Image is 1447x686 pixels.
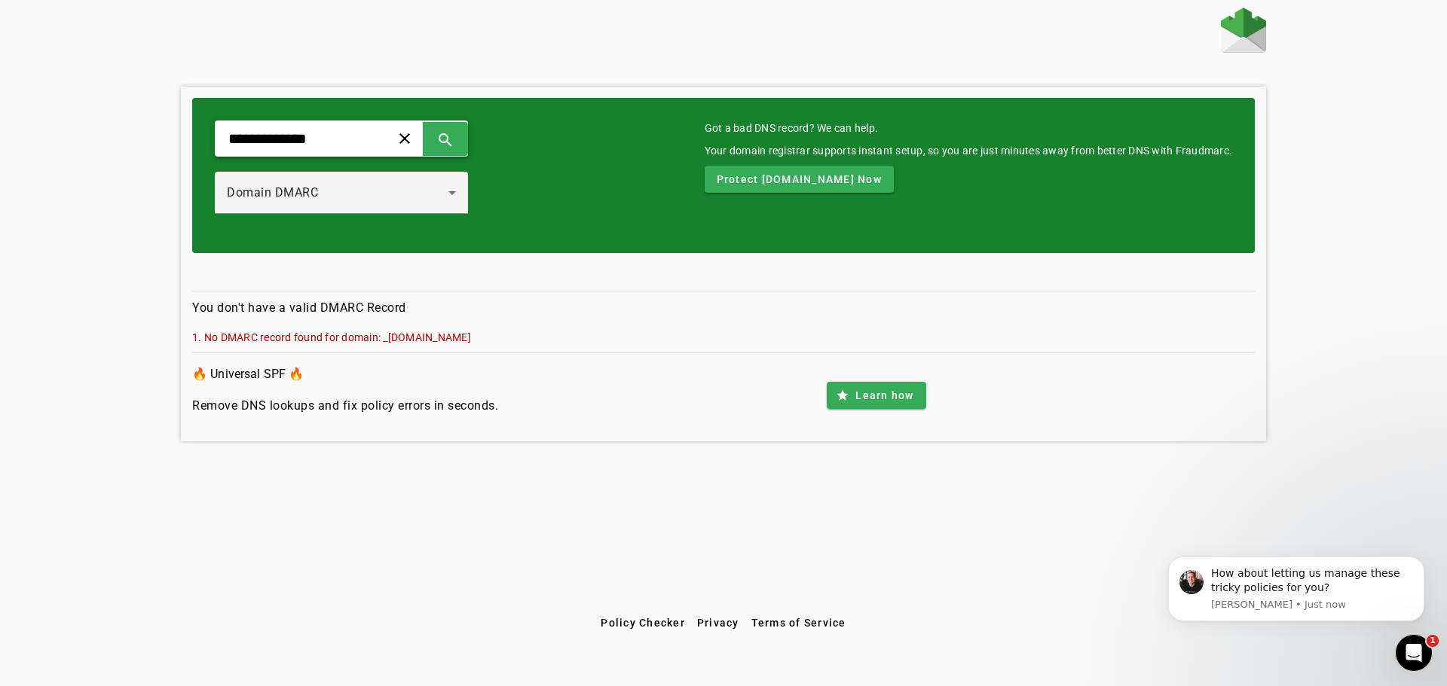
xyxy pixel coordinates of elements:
[1427,635,1439,647] span: 1
[192,397,498,415] h4: Remove DNS lookups and fix policy errors in seconds.
[1221,8,1266,53] img: Fraudmarc Logo
[705,143,1233,158] div: Your domain registrar supports instant setup, so you are just minutes away from better DNS with F...
[595,609,691,636] button: Policy Checker
[192,299,1255,317] h4: You don't have a valid DMARC Record
[745,609,852,636] button: Terms of Service
[1221,8,1266,56] a: Home
[601,617,685,629] span: Policy Checker
[705,120,1233,136] mat-card-title: Got a bad DNS record? We can help.
[691,609,745,636] button: Privacy
[192,329,1255,345] mat-error: 1. No DMARC record found for domain: _[DOMAIN_NAME]
[751,617,846,629] span: Terms of Service
[697,617,739,629] span: Privacy
[1146,538,1447,678] iframe: Intercom notifications message
[1396,635,1432,671] iframe: Intercom live chat
[705,166,894,193] button: Protect [DOMAIN_NAME] Now
[827,382,925,409] button: Learn how
[855,388,913,403] span: Learn how
[227,185,318,200] span: Domain DMARC
[192,364,498,385] h3: 🔥 Universal SPF 🔥
[717,172,882,187] span: Protect [DOMAIN_NAME] Now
